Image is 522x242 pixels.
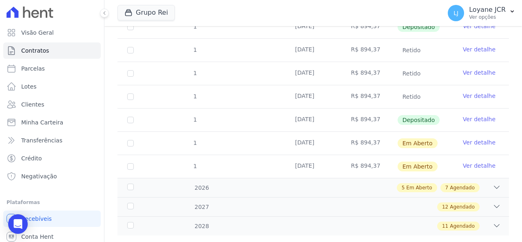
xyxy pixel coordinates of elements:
[192,93,197,100] span: 1
[21,118,63,127] span: Minha Carteira
[21,82,37,91] span: Lotes
[3,42,101,59] a: Contratos
[398,45,426,55] span: Retido
[469,14,506,20] p: Ver opções
[285,16,341,38] td: [DATE]
[463,138,495,147] a: Ver detalhe
[127,117,134,123] input: Só é possível selecionar pagamentos em aberto
[3,168,101,184] a: Negativação
[285,85,341,108] td: [DATE]
[21,136,62,144] span: Transferências
[285,132,341,155] td: [DATE]
[463,69,495,77] a: Ver detalhe
[127,163,134,170] input: default
[469,6,506,14] p: Loyane JCR
[3,60,101,77] a: Parcelas
[117,5,175,20] button: Grupo Rei
[442,203,448,211] span: 12
[21,215,52,223] span: Recebíveis
[463,45,495,53] a: Ver detalhe
[3,114,101,131] a: Minha Carteira
[3,96,101,113] a: Clientes
[450,222,475,230] span: Agendado
[3,211,101,227] a: Recebíveis
[285,62,341,85] td: [DATE]
[463,162,495,170] a: Ver detalhe
[341,132,397,155] td: R$ 894,37
[463,115,495,123] a: Ver detalhe
[398,69,426,78] span: Retido
[450,203,475,211] span: Agendado
[127,70,134,77] input: Só é possível selecionar pagamentos em aberto
[402,184,405,191] span: 5
[192,70,197,76] span: 1
[398,138,438,148] span: Em Aberto
[285,109,341,131] td: [DATE]
[341,39,397,62] td: R$ 894,37
[3,150,101,167] a: Crédito
[398,22,440,32] span: Depositado
[7,198,97,207] div: Plataformas
[341,109,397,131] td: R$ 894,37
[3,78,101,95] a: Lotes
[341,16,397,38] td: R$ 894,37
[453,10,458,16] span: LJ
[341,62,397,85] td: R$ 894,37
[398,92,426,102] span: Retido
[445,184,449,191] span: 7
[285,155,341,178] td: [DATE]
[398,115,440,125] span: Depositado
[192,163,197,169] span: 1
[450,184,475,191] span: Agendado
[192,23,197,30] span: 1
[127,47,134,53] input: Só é possível selecionar pagamentos em aberto
[21,172,57,180] span: Negativação
[463,22,495,30] a: Ver detalhe
[192,47,197,53] span: 1
[406,184,432,191] span: Em Aberto
[341,85,397,108] td: R$ 894,37
[341,155,397,178] td: R$ 894,37
[192,140,197,146] span: 1
[127,93,134,100] input: Só é possível selecionar pagamentos em aberto
[127,140,134,147] input: default
[21,64,45,73] span: Parcelas
[8,214,28,234] div: Open Intercom Messenger
[192,116,197,123] span: 1
[21,154,42,162] span: Crédito
[398,162,438,171] span: Em Aberto
[21,47,49,55] span: Contratos
[127,24,134,30] input: Só é possível selecionar pagamentos em aberto
[21,29,54,37] span: Visão Geral
[285,39,341,62] td: [DATE]
[3,24,101,41] a: Visão Geral
[21,233,53,241] span: Conta Hent
[463,92,495,100] a: Ver detalhe
[442,222,448,230] span: 11
[21,100,44,109] span: Clientes
[3,132,101,149] a: Transferências
[441,2,522,24] button: LJ Loyane JCR Ver opções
